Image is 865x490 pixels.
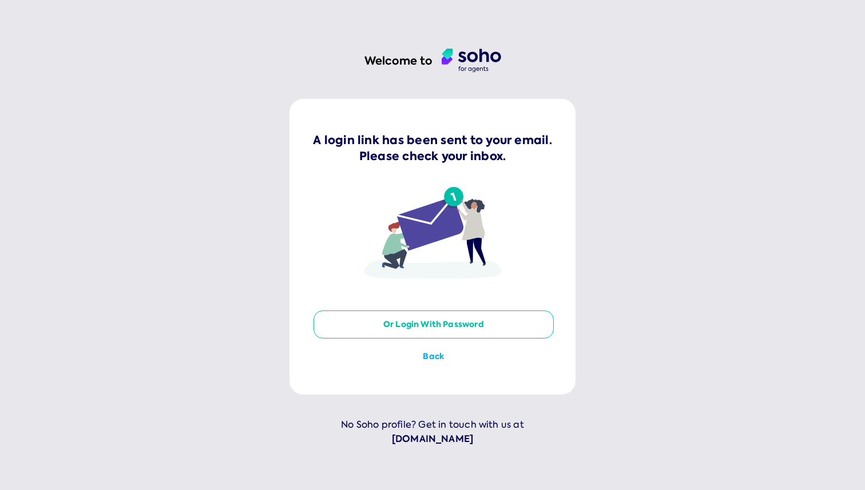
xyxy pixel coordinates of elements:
button: or login with password [314,310,554,339]
a: [DOMAIN_NAME] [289,432,576,447]
button: Back [314,343,554,371]
h1: Welcome to [364,53,432,69]
img: link [364,187,501,278]
img: agent logo [442,49,501,73]
p: No Soho profile? Get in touch with us at [289,417,576,447]
p: A login link has been sent to your email. Please check your inbox. [312,132,553,164]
